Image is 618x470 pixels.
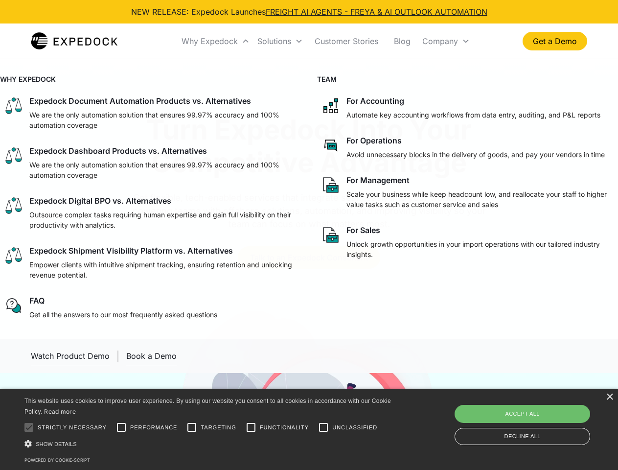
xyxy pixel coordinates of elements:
div: FAQ [29,296,45,305]
a: home [31,31,117,51]
span: Unclassified [332,423,377,432]
p: Outsource complex tasks requiring human expertise and gain full visibility on their productivity ... [29,210,298,230]
div: Company [422,36,458,46]
a: open lightbox [31,347,110,365]
img: paper and bag icon [321,225,341,245]
div: Expedock Document Automation Products vs. Alternatives [29,96,251,106]
p: Avoid unnecessary blocks in the delivery of goods, and pay your vendors in time [346,149,605,160]
a: Powered by cookie-script [24,457,90,463]
p: Automate key accounting workflows from data entry, auditing, and P&L reports [346,110,600,120]
div: Expedock Dashboard Products vs. Alternatives [29,146,207,156]
img: paper and bag icon [321,175,341,195]
div: For Sales [346,225,380,235]
img: network like icon [321,96,341,116]
a: FREIGHT AI AGENTS - FREYA & AI OUTLOOK AUTOMATION [266,7,487,17]
div: For Management [346,175,410,185]
div: NEW RELEASE: Expedock Launches [131,6,487,18]
span: Show details [36,441,77,447]
div: Book a Demo [126,351,177,361]
iframe: Chat Widget [455,364,618,470]
span: Targeting [201,423,236,432]
div: Why Expedock [178,24,253,58]
div: For Accounting [346,96,404,106]
img: scale icon [4,146,23,165]
p: We are the only automation solution that ensures 99.97% accuracy and 100% automation coverage [29,110,298,130]
a: Get a Demo [523,32,587,50]
div: Watch Product Demo [31,351,110,361]
img: scale icon [4,96,23,116]
div: Show details [24,439,394,449]
div: Company [418,24,474,58]
p: Unlock growth opportunities in your import operations with our tailored industry insights. [346,239,615,259]
span: Functionality [260,423,309,432]
img: regular chat bubble icon [4,296,23,315]
div: Expedock Shipment Visibility Platform vs. Alternatives [29,246,233,256]
a: Blog [386,24,418,58]
div: Expedock Digital BPO vs. Alternatives [29,196,171,206]
p: We are the only automation solution that ensures 99.97% accuracy and 100% automation coverage [29,160,298,180]
p: Empower clients with intuitive shipment tracking, ensuring retention and unlocking revenue potent... [29,259,298,280]
a: Read more [44,408,76,415]
p: Get all the answers to our most frequently asked questions [29,309,217,320]
img: rectangular chat bubble icon [321,136,341,155]
span: Strictly necessary [38,423,107,432]
span: This website uses cookies to improve user experience. By using our website you consent to all coo... [24,398,391,416]
span: Performance [130,423,178,432]
div: Why Expedock [182,36,238,46]
img: scale icon [4,246,23,265]
img: Expedock Logo [31,31,117,51]
a: Book a Demo [126,347,177,365]
div: Solutions [257,36,291,46]
p: Scale your business while keep headcount low, and reallocate your staff to higher value tasks suc... [346,189,615,210]
div: For Operations [346,136,402,145]
a: Customer Stories [307,24,386,58]
div: Solutions [253,24,307,58]
img: scale icon [4,196,23,215]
